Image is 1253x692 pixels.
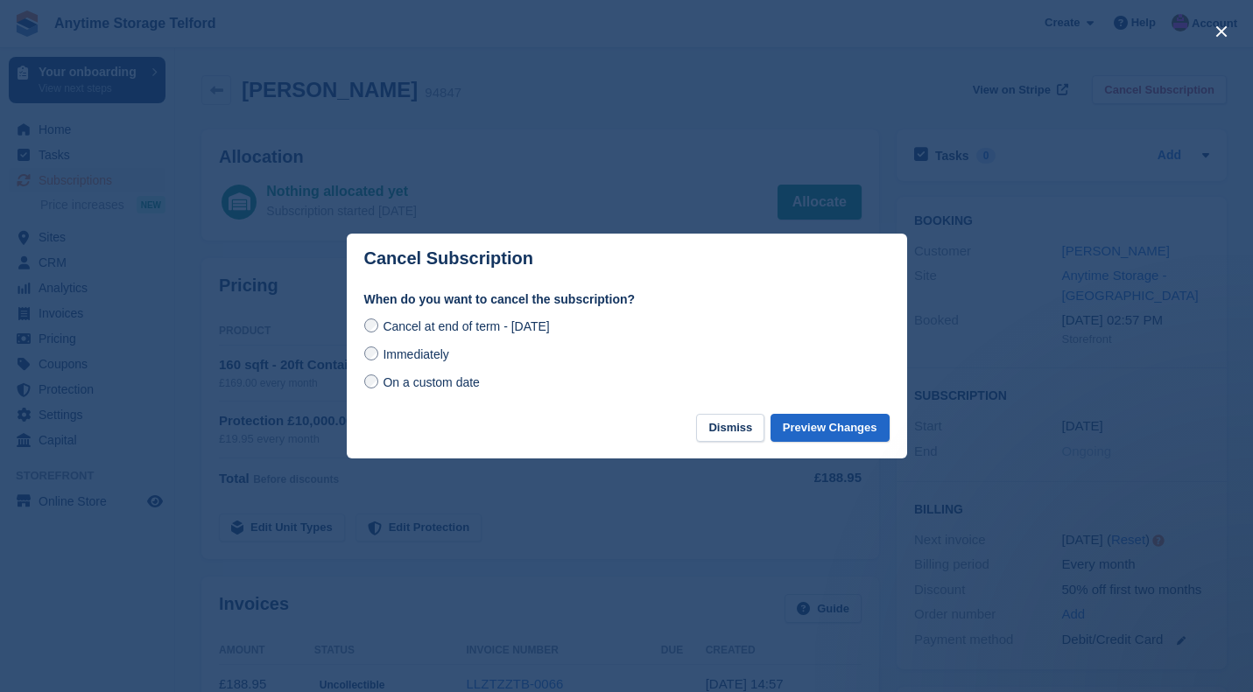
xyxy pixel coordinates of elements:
p: Cancel Subscription [364,248,533,269]
span: On a custom date [383,375,480,389]
button: Dismiss [696,414,764,443]
span: Immediately [383,347,448,361]
label: When do you want to cancel the subscription? [364,290,890,309]
button: close [1207,17,1235,45]
input: Cancel at end of term - [DATE] [364,318,378,332]
input: On a custom date [364,374,378,388]
span: Cancel at end of term - [DATE] [383,319,549,333]
button: Preview Changes [771,414,890,443]
input: Immediately [364,346,378,360]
